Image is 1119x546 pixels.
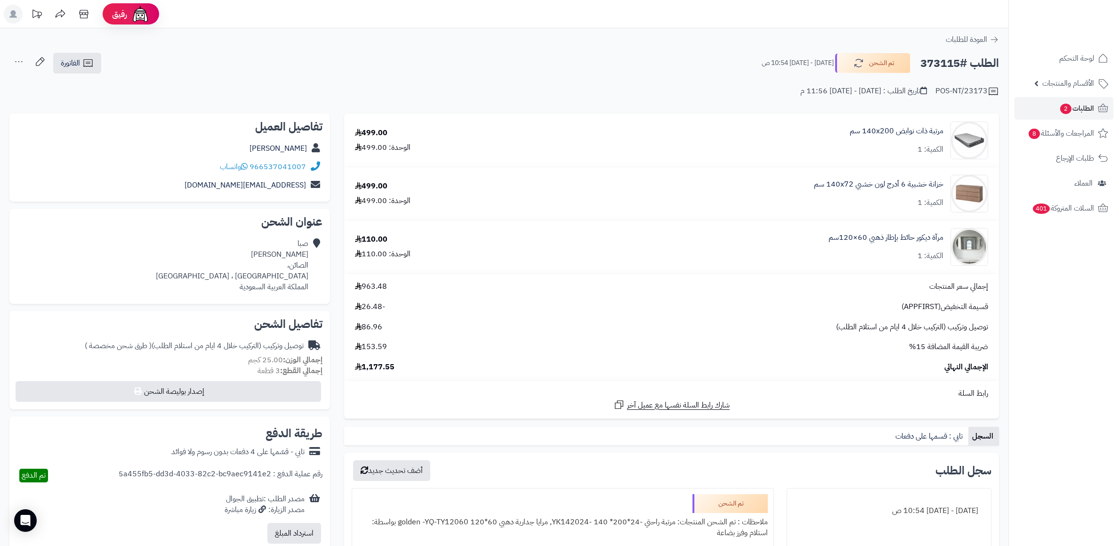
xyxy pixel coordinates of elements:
img: 1752058398-1(9)-90x90.jpg [951,175,988,212]
img: 1753182839-1-90x90.jpg [951,228,988,266]
span: 1,177.55 [355,362,394,373]
span: 8 [1029,129,1040,139]
a: السجل [968,427,999,446]
h3: سجل الطلب [935,465,991,476]
span: طلبات الإرجاع [1056,152,1094,165]
div: توصيل وتركيب (التركيب خلال 4 ايام من استلام الطلب) [85,341,304,351]
div: صبا [PERSON_NAME] الصائن، [GEOGRAPHIC_DATA] ، [GEOGRAPHIC_DATA] المملكة العربية السعودية [156,238,308,292]
div: الوحدة: 110.00 [355,249,411,260]
span: الفاتورة [61,57,80,69]
span: لوحة التحكم [1059,52,1094,65]
strong: إجمالي القطع: [280,365,322,376]
a: [EMAIL_ADDRESS][DOMAIN_NAME] [185,179,306,191]
span: -26.48 [355,302,385,312]
span: الإجمالي النهائي [944,362,988,373]
div: Open Intercom Messenger [14,509,37,532]
button: استرداد المبلغ [267,523,321,544]
span: رفيق [112,8,127,20]
div: الوحدة: 499.00 [355,196,411,206]
div: تابي - قسّمها على 4 دفعات بدون رسوم ولا فوائد [171,447,305,457]
small: 25.00 كجم [248,354,322,366]
span: العملاء [1074,177,1093,190]
h2: طريقة الدفع [266,428,322,439]
h2: الطلب #373115 [920,54,999,73]
span: ( طرق شحن مخصصة ) [85,340,152,351]
a: الفاتورة [53,53,101,73]
a: العملاء [1014,172,1113,195]
div: تاريخ الطلب : [DATE] - [DATE] 11:56 م [800,86,927,97]
img: 1702551583-26-90x90.jpg [951,122,988,159]
span: السلات المتروكة [1032,202,1094,215]
span: الأقسام والمنتجات [1042,77,1094,90]
div: ملاحظات : تم الشحن المنتجات: مرتبة راحتي -24*200* 140 -YK142024, مرايا جدارية دهبي 60*120 golden ... [358,513,768,542]
div: الوحدة: 499.00 [355,142,411,153]
div: الكمية: 1 [918,251,943,261]
h2: تفاصيل الشحن [17,318,322,330]
a: خزانة خشبية 6 أدرج لون خشبي 140x72 سم [814,179,943,190]
a: [PERSON_NAME] [250,143,307,154]
a: لوحة التحكم [1014,47,1113,70]
span: شارك رابط السلة نفسها مع عميل آخر [627,400,730,411]
span: المراجعات والأسئلة [1028,127,1094,140]
span: إجمالي سعر المنتجات [929,281,988,292]
div: مصدر الطلب :تطبيق الجوال [225,494,305,515]
small: [DATE] - [DATE] 10:54 ص [762,58,834,68]
div: 499.00 [355,181,387,192]
a: شارك رابط السلة نفسها مع عميل آخر [613,399,730,411]
h2: تفاصيل العميل [17,121,322,132]
div: الكمية: 1 [918,197,943,208]
a: مرآة ديكور حائط بإطار ذهبي 60×120سم [829,232,943,243]
div: 110.00 [355,234,387,245]
div: رابط السلة [348,388,995,399]
span: قسيمة التخفيض(APPFIRST) [902,302,988,312]
span: 86.96 [355,322,382,333]
a: السلات المتروكة401 [1014,197,1113,220]
button: أضف تحديث جديد [353,460,430,481]
span: 401 [1033,204,1050,214]
a: واتساب [220,161,248,172]
div: [DATE] - [DATE] 10:54 ص [793,502,985,520]
a: طلبات الإرجاع [1014,147,1113,170]
button: إصدار بوليصة الشحن [16,381,321,402]
div: 499.00 [355,128,387,139]
a: تحديثات المنصة [25,5,48,26]
img: ai-face.png [131,5,150,24]
h2: عنوان الشحن [17,216,322,228]
strong: إجمالي الوزن: [283,354,322,366]
span: الطلبات [1059,102,1094,115]
span: 153.59 [355,342,387,352]
div: مصدر الزيارة: زيارة مباشرة [225,505,305,515]
span: العودة للطلبات [946,34,987,45]
div: الكمية: 1 [918,144,943,155]
a: تابي : قسمها على دفعات [892,427,968,446]
small: 3 قطعة [258,365,322,376]
span: 963.48 [355,281,387,292]
a: مرتبة ذات نوابض 140x200 سم [850,126,943,137]
span: تم الدفع [22,470,46,481]
span: توصيل وتركيب (التركيب خلال 4 ايام من استلام الطلب) [836,322,988,333]
div: رقم عملية الدفع : 5a455fb5-dd3d-4033-82c2-bc9aec9141e2 [119,469,322,482]
a: المراجعات والأسئلة8 [1014,122,1113,145]
a: العودة للطلبات [946,34,999,45]
a: الطلبات2 [1014,97,1113,120]
span: 2 [1060,104,1071,114]
span: ضريبة القيمة المضافة 15% [909,342,988,352]
div: تم الشحن [692,494,768,513]
div: POS-NT/23173 [935,86,999,97]
a: 966537041007 [250,161,306,172]
button: تم الشحن [835,53,910,73]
